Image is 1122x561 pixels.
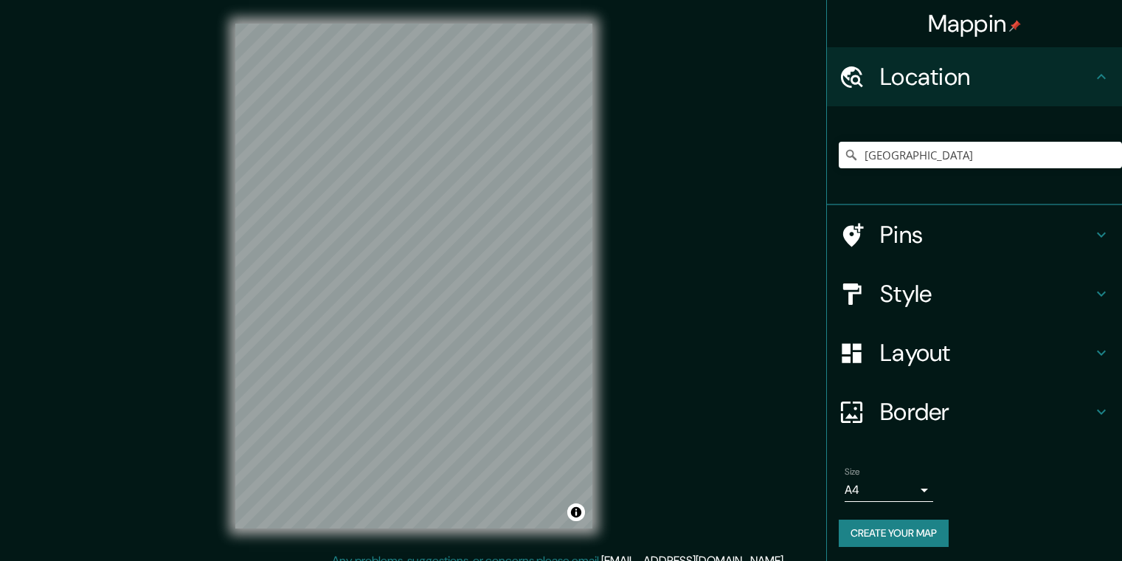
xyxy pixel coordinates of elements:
[827,205,1122,264] div: Pins
[839,142,1122,168] input: Pick your city or area
[567,503,585,521] button: Toggle attribution
[845,478,933,502] div: A4
[827,264,1122,323] div: Style
[827,47,1122,106] div: Location
[880,397,1092,427] h4: Border
[880,220,1092,249] h4: Pins
[839,520,949,547] button: Create your map
[1009,20,1021,32] img: pin-icon.png
[880,279,1092,309] h4: Style
[845,466,860,478] label: Size
[928,9,1022,38] h4: Mappin
[235,24,592,529] canvas: Map
[827,323,1122,382] div: Layout
[827,382,1122,441] div: Border
[880,338,1092,368] h4: Layout
[880,62,1092,92] h4: Location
